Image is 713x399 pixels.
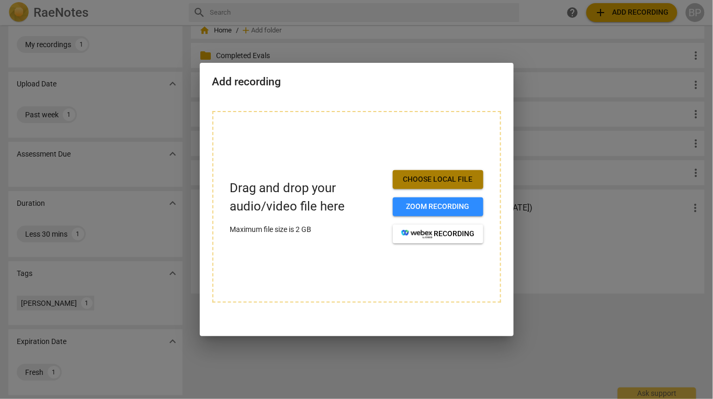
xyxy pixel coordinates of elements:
[393,225,483,243] button: recording
[230,224,384,235] p: Maximum file size is 2 GB
[393,170,483,189] button: Choose local file
[401,229,475,239] span: recording
[393,197,483,216] button: Zoom recording
[401,174,475,185] span: Choose local file
[401,202,475,212] span: Zoom recording
[230,179,384,216] p: Drag and drop your audio/video file here
[212,75,501,88] h2: Add recording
